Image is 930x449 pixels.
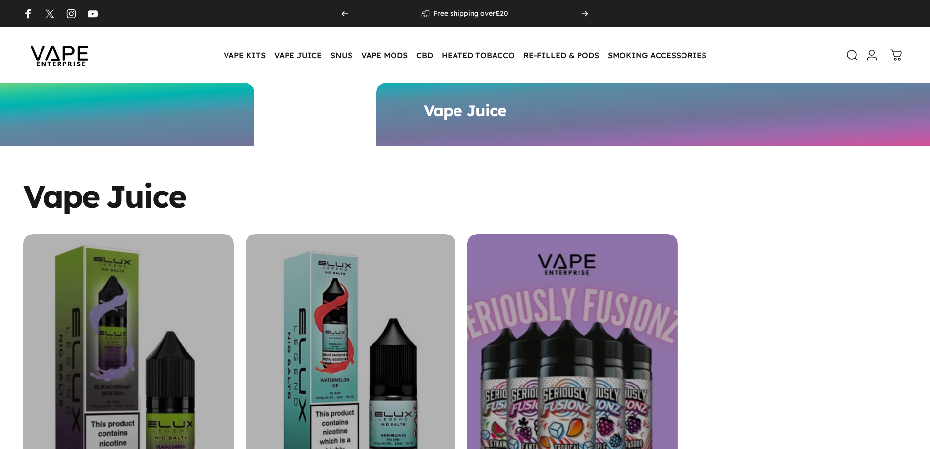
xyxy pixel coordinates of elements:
[23,180,100,212] animate-element: Vape
[326,45,357,65] summary: SNUS
[519,45,603,65] summary: RE-FILLED & PODS
[434,9,508,18] p: Free shipping over 20
[437,45,519,65] summary: HEATED TOBACCO
[270,45,326,65] summary: VAPE JUICE
[219,45,711,65] nav: Primary
[424,103,506,118] h1: Vape Juice
[603,45,711,65] summary: SMOKING ACCESSORIES
[106,180,186,212] animate-element: Juice
[412,45,437,65] summary: CBD
[886,44,907,66] a: 0 items
[219,45,270,65] summary: VAPE KITS
[496,9,500,18] strong: £
[357,45,412,65] summary: VAPE MODS
[16,32,103,78] img: Vape Enterprise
